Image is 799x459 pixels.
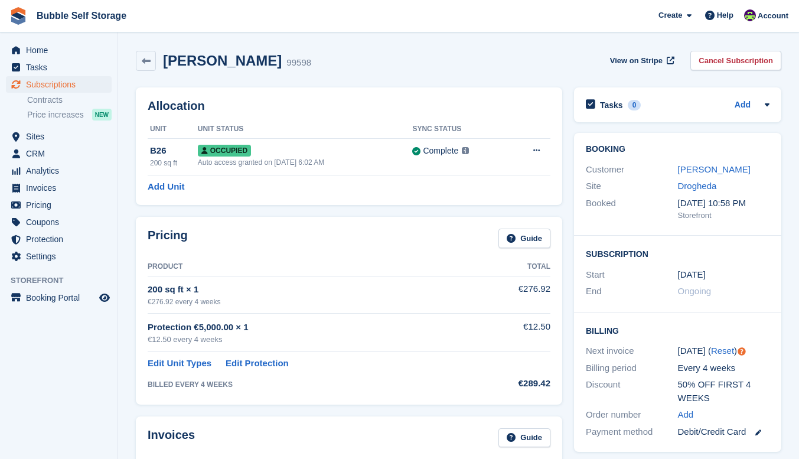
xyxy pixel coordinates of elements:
[678,286,712,296] span: Ongoing
[226,357,289,370] a: Edit Protection
[678,210,770,222] div: Storefront
[148,357,211,370] a: Edit Unit Types
[678,164,751,174] a: [PERSON_NAME]
[6,231,112,248] a: menu
[586,180,678,193] div: Site
[586,408,678,422] div: Order number
[678,197,770,210] div: [DATE] 10:58 PM
[498,428,550,448] a: Guide
[678,408,694,422] a: Add
[148,321,476,334] div: Protection €5,000.00 × 1
[148,428,195,448] h2: Invoices
[26,180,97,196] span: Invoices
[198,145,251,157] span: Occupied
[6,162,112,179] a: menu
[27,109,84,121] span: Price increases
[6,248,112,265] a: menu
[605,51,677,70] a: View on Stripe
[678,362,770,375] div: Every 4 weeks
[97,291,112,305] a: Preview store
[163,53,282,69] h2: [PERSON_NAME]
[27,95,112,106] a: Contracts
[26,289,97,306] span: Booking Portal
[711,346,734,356] a: Reset
[600,100,623,110] h2: Tasks
[476,314,550,352] td: €12.50
[26,128,97,145] span: Sites
[658,9,682,21] span: Create
[32,6,131,25] a: Bubble Self Storage
[412,120,508,139] th: Sync Status
[735,99,751,112] a: Add
[148,297,476,307] div: €276.92 every 4 weeks
[286,56,311,70] div: 99598
[26,76,97,93] span: Subscriptions
[6,76,112,93] a: menu
[26,59,97,76] span: Tasks
[26,248,97,265] span: Settings
[92,109,112,121] div: NEW
[498,229,550,248] a: Guide
[462,147,469,154] img: icon-info-grey-7440780725fd019a000dd9b08b2336e03edf1995a4989e88bcd33f0948082b44.svg
[27,108,112,121] a: Price increases NEW
[744,9,756,21] img: Tom Gilmore
[6,180,112,196] a: menu
[11,275,118,287] span: Storefront
[6,128,112,145] a: menu
[586,362,678,375] div: Billing period
[586,145,769,154] h2: Booking
[148,180,184,194] a: Add Unit
[586,197,678,222] div: Booked
[586,248,769,259] h2: Subscription
[586,268,678,282] div: Start
[150,158,198,168] div: 200 sq ft
[148,334,476,346] div: €12.50 every 4 weeks
[586,285,678,298] div: End
[758,10,788,22] span: Account
[148,229,188,248] h2: Pricing
[717,9,733,21] span: Help
[678,425,770,439] div: Debit/Credit Card
[150,144,198,158] div: B26
[9,7,27,25] img: stora-icon-8386f47178a22dfd0bd8f6a31ec36ba5ce8667c1dd55bd0f319d3a0aa187defe.svg
[6,145,112,162] a: menu
[586,344,678,358] div: Next invoice
[26,162,97,179] span: Analytics
[6,59,112,76] a: menu
[6,197,112,213] a: menu
[678,268,706,282] time: 2025-08-01 23:00:00 UTC
[148,283,476,297] div: 200 sq ft × 1
[198,120,413,139] th: Unit Status
[6,289,112,306] a: menu
[148,258,476,276] th: Product
[476,377,550,390] div: €289.42
[26,145,97,162] span: CRM
[678,344,770,358] div: [DATE] ( )
[198,157,413,168] div: Auto access granted on [DATE] 6:02 AM
[26,231,97,248] span: Protection
[476,258,550,276] th: Total
[586,163,678,177] div: Customer
[586,425,678,439] div: Payment method
[26,197,97,213] span: Pricing
[26,214,97,230] span: Coupons
[423,145,458,157] div: Complete
[628,100,641,110] div: 0
[736,346,747,357] div: Tooltip anchor
[610,55,663,67] span: View on Stripe
[148,120,198,139] th: Unit
[678,378,770,405] div: 50% OFF FIRST 4 WEEKS
[586,324,769,336] h2: Billing
[6,214,112,230] a: menu
[148,99,550,113] h2: Allocation
[690,51,781,70] a: Cancel Subscription
[678,181,717,191] a: Drogheda
[148,379,476,390] div: BILLED EVERY 4 WEEKS
[586,378,678,405] div: Discount
[26,42,97,58] span: Home
[476,276,550,313] td: €276.92
[6,42,112,58] a: menu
